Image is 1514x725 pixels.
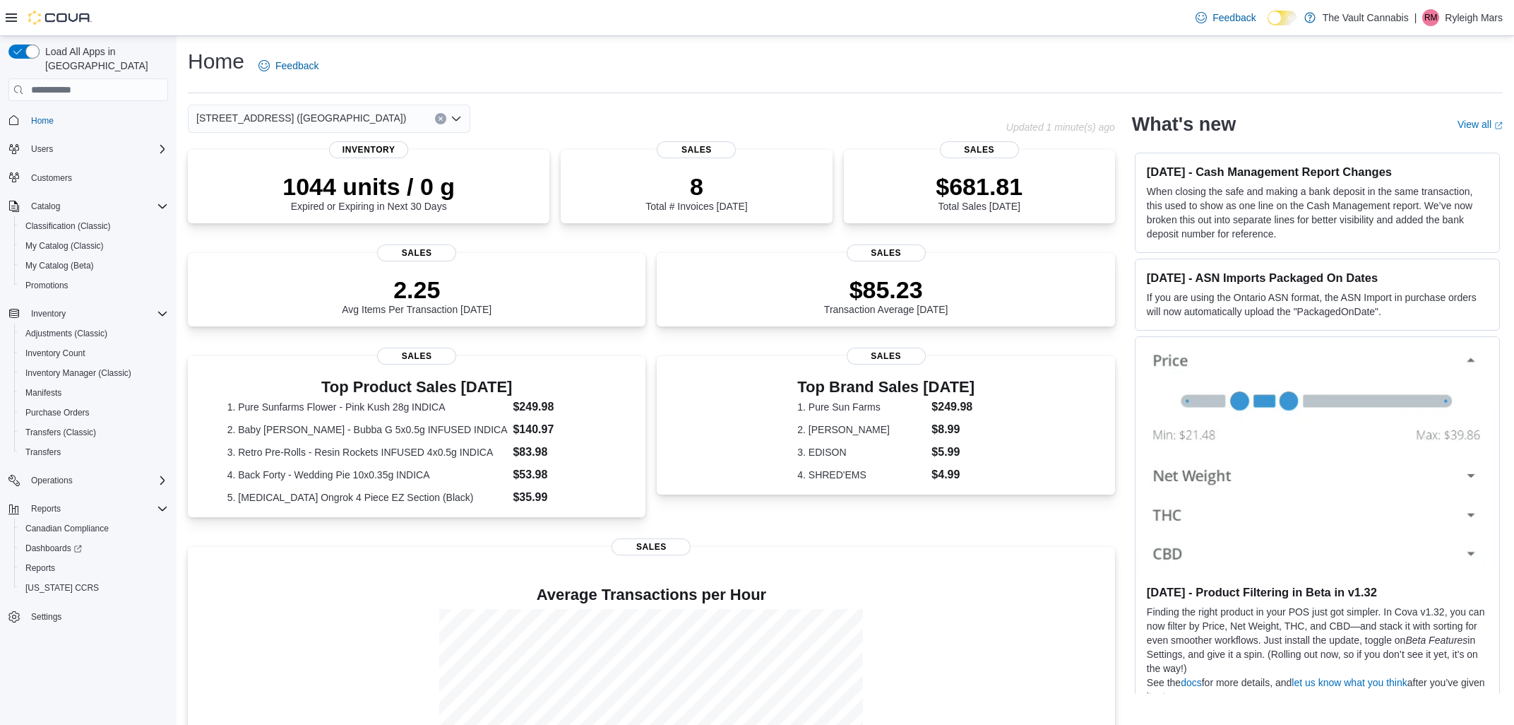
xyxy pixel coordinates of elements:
[253,52,324,80] a: Feedback
[20,237,168,254] span: My Catalog (Classic)
[797,400,926,414] dt: 1. Pure Sun Farms
[25,608,67,625] a: Settings
[3,139,174,159] button: Users
[20,560,168,577] span: Reports
[20,365,168,382] span: Inventory Manager (Classic)
[25,141,59,158] button: Users
[25,427,96,438] span: Transfers (Classic)
[14,558,174,578] button: Reports
[14,236,174,256] button: My Catalog (Classic)
[824,276,948,304] p: $85.23
[14,216,174,236] button: Classification (Classic)
[329,141,408,158] span: Inventory
[3,499,174,519] button: Reports
[25,562,55,574] span: Reports
[1323,9,1409,26] p: The Vault Cannabis
[1147,165,1488,179] h3: [DATE] - Cash Management Report Changes
[1147,184,1488,241] p: When closing the safe and making a bank deposit in the same transaction, this used to show as one...
[20,444,168,461] span: Transfers
[8,104,168,664] nav: Complex example
[25,170,78,187] a: Customers
[31,201,60,212] span: Catalog
[25,169,168,187] span: Customers
[25,500,66,517] button: Reports
[25,447,61,458] span: Transfers
[20,237,109,254] a: My Catalog (Classic)
[20,424,168,441] span: Transfers (Classic)
[847,348,926,365] span: Sales
[1414,9,1417,26] p: |
[20,404,168,421] span: Purchase Orders
[20,384,168,401] span: Manifests
[25,608,168,625] span: Settings
[3,471,174,490] button: Operations
[20,257,168,274] span: My Catalog (Beta)
[1181,677,1202,688] a: docs
[797,468,926,482] dt: 4. SHRED'EMS
[14,538,174,558] a: Dashboards
[3,196,174,216] button: Catalog
[847,244,926,261] span: Sales
[14,363,174,383] button: Inventory Manager (Classic)
[1405,635,1467,646] em: Beta Features
[20,218,117,235] a: Classification (Classic)
[227,445,508,459] dt: 3. Retro Pre-Rolls - Resin Rockets INFUSED 4x0.5g INDICA
[1458,119,1503,130] a: View allExternal link
[25,111,168,129] span: Home
[227,400,508,414] dt: 1. Pure Sunfarms Flower - Pink Kush 28g INDICA
[25,472,168,489] span: Operations
[31,475,73,486] span: Operations
[14,442,174,462] button: Transfers
[20,218,168,235] span: Classification (Classic)
[28,11,92,25] img: Cova
[3,110,174,130] button: Home
[936,172,1023,201] p: $681.81
[3,167,174,188] button: Customers
[657,141,736,158] span: Sales
[612,538,691,555] span: Sales
[513,444,606,461] dd: $83.98
[20,404,95,421] a: Purchase Orders
[342,276,491,304] p: 2.25
[188,47,244,76] h1: Home
[513,466,606,483] dd: $53.98
[14,519,174,538] button: Canadian Compliance
[25,543,82,554] span: Dashboards
[645,172,747,212] div: Total # Invoices [DATE]
[20,579,168,596] span: Washington CCRS
[1212,11,1256,25] span: Feedback
[20,345,91,362] a: Inventory Count
[20,520,114,537] a: Canadian Compliance
[3,606,174,627] button: Settings
[14,423,174,442] button: Transfers (Classic)
[227,468,508,482] dt: 4. Back Forty - Wedding Pie 10x0.35g INDICA
[14,276,174,295] button: Promotions
[20,560,61,577] a: Reports
[1132,113,1236,136] h2: What's new
[25,582,99,594] span: [US_STATE] CCRS
[931,421,974,438] dd: $8.99
[31,308,66,319] span: Inventory
[14,324,174,343] button: Adjustments (Classic)
[282,172,455,212] div: Expired or Expiring in Next 30 Days
[1268,11,1297,25] input: Dark Mode
[20,424,102,441] a: Transfers (Classic)
[227,490,508,505] dt: 5. [MEDICAL_DATA] Ongrok 4 Piece EZ Section (Black)
[3,304,174,324] button: Inventory
[20,257,100,274] a: My Catalog (Beta)
[20,384,67,401] a: Manifests
[797,379,974,396] h3: Top Brand Sales [DATE]
[1190,4,1261,32] a: Feedback
[40,45,168,73] span: Load All Apps in [GEOGRAPHIC_DATA]
[1292,677,1407,688] a: let us know what you think
[20,444,66,461] a: Transfers
[797,445,926,459] dt: 3. EDISON
[25,387,61,399] span: Manifests
[25,472,78,489] button: Operations
[20,325,113,342] a: Adjustments (Classic)
[1006,122,1115,133] p: Updated 1 minute(s) ago
[1424,9,1438,26] span: RM
[20,345,168,362] span: Inventory Count
[199,587,1104,603] h4: Average Transactions per Hour
[25,523,109,534] span: Canadian Compliance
